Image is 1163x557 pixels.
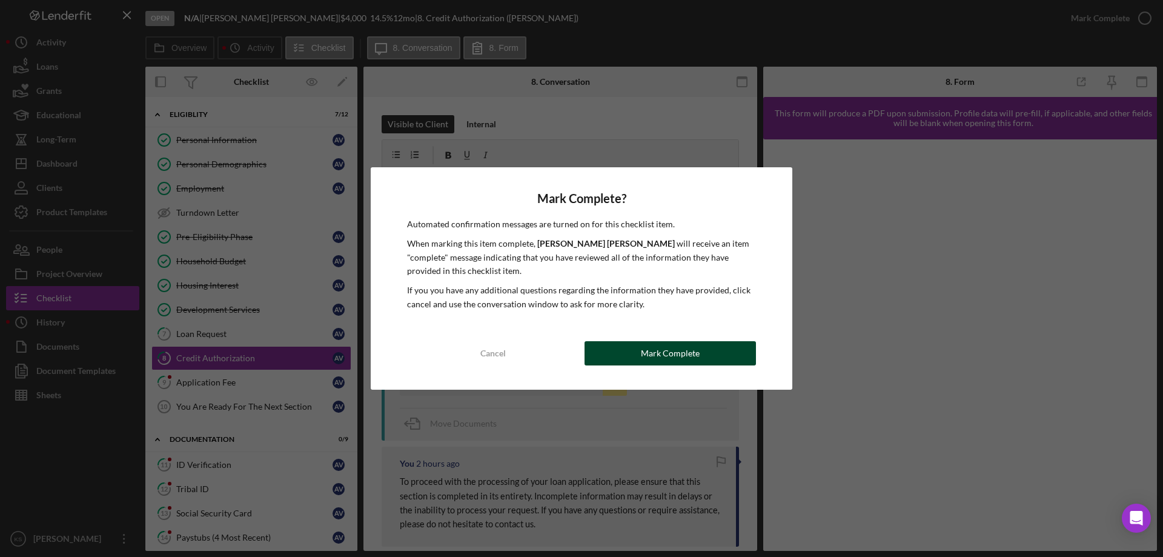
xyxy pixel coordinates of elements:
div: Mark Complete [641,341,700,365]
div: Open Intercom Messenger [1122,504,1151,533]
p: Automated confirmation messages are turned on for this checklist item. [407,218,756,231]
p: When marking this item complete, will receive an item "complete" message indicating that you have... [407,237,756,278]
h4: Mark Complete? [407,192,756,205]
div: Cancel [480,341,506,365]
p: If you you have any additional questions regarding the information they have provided, click canc... [407,284,756,311]
button: Mark Complete [585,341,756,365]
button: Cancel [407,341,578,365]
b: [PERSON_NAME] [PERSON_NAME] [537,238,675,248]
